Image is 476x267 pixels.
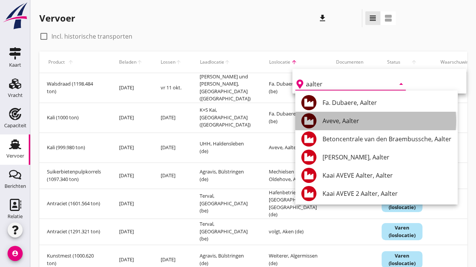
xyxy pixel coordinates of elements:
i: duidelijk [350,80,431,89]
i: zoeken [222,59,259,65]
i: account_circle [8,246,23,261]
td: Hafenbetrieb [GEOGRAPHIC_DATA], [GEOGRAPHIC_DATA] (de) [260,189,327,219]
td: [DATE] [110,133,152,162]
div: Betoncentrale van den Braembussche, Aalter [323,134,451,144]
i: view_headline [368,14,377,23]
input: Losplaats [306,78,385,90]
td: Mechielsen Oldehove, Aduard (nl) [260,162,327,189]
td: Aveve, Aalter (be) [260,133,327,162]
td: [DATE] [110,162,152,189]
div: Fa. Dubaere, Aalter [323,98,451,107]
span: Beladen [119,59,136,66]
i: downloaden [318,14,345,23]
td: [DATE] [110,73,152,103]
td: Kali (999.980 ton) [38,133,110,162]
span: Laadlocatie [200,59,224,66]
i: arrow_upward [136,59,143,65]
td: Suikerbietenpulpkorrels (1097.340 ton) [38,162,110,189]
td: vr 11 okt. [152,73,191,103]
i: zoeken [68,59,105,65]
div: Kaart [9,62,21,67]
td: Terval, [GEOGRAPHIC_DATA] (be) [191,219,260,245]
td: [DATE] [110,219,152,245]
td: [DATE] [152,133,191,162]
div: Berichten [5,184,26,189]
div: Aveve, Aalter [323,116,451,125]
span: Lossen [161,59,175,66]
span: Loslocatie [269,59,291,66]
div: Vracht [8,93,23,98]
i: arrow_upward [175,59,181,65]
td: Agravis, Bülstringen (de) [191,162,260,189]
td: [PERSON_NAME] und [PERSON_NAME], [GEOGRAPHIC_DATA] ([GEOGRAPHIC_DATA]) [191,73,260,103]
img: logo-small.a267ee39.svg [2,2,29,30]
i: cheque [409,81,463,90]
font: Waarschuwing [440,59,471,66]
span: Product [47,59,66,66]
div: Kaai AVEVE Aalter, Aalter [323,171,451,180]
div: Vervoer [6,153,24,158]
td: Fa. Dubaere, Aalter (be) [260,73,327,103]
td: [DATE] [110,103,152,133]
i: zoeken [323,14,377,23]
span: Status [381,59,406,66]
i: zoeken [289,59,326,65]
i: arrow_upward [66,59,75,65]
td: [DATE] [110,189,152,219]
td: Kali (1000 ton) [38,103,110,133]
div: Capaciteit [4,123,26,128]
td: [DATE] [152,162,191,189]
td: Antraciet (1291.321 ton) [38,219,110,245]
td: Fa. Dubaere, Aalter (be) [260,103,327,133]
td: UHH, Haldensleben (de) [191,133,260,162]
i: arrow_upward [406,59,423,65]
td: K+S Kai, [GEOGRAPHIC_DATA] ([GEOGRAPHIC_DATA]) [191,103,260,133]
div: [PERSON_NAME], Aalter [323,153,451,162]
i: view_agenda [384,14,393,23]
label: Incl. historische transporten [51,33,132,40]
td: [DATE] [152,103,191,133]
div: Vervoer [39,12,75,24]
div: Kaai AVEVE 2 Aalter, Aalter [323,189,451,198]
i: arrow_drop_down [397,80,406,89]
td: Antraciet (1601.564 ton) [38,189,110,219]
font: Documenten [336,59,363,66]
td: Walsdraad (1198.484 ton) [38,73,110,103]
div: Varen (loslocatie) [381,223,422,240]
td: Terval, [GEOGRAPHIC_DATA] (be) [191,189,260,219]
div: Relatie [8,214,23,219]
td: volgt, Aken (de) [260,219,327,245]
